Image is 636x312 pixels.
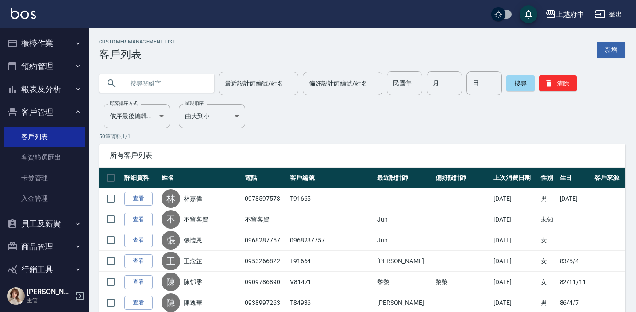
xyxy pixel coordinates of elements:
[491,188,538,209] td: [DATE]
[27,288,72,296] h5: [PERSON_NAME]
[124,296,153,310] a: 查看
[124,275,153,289] a: 查看
[124,213,153,226] a: 查看
[99,48,176,61] h3: 客戶列表
[592,168,625,188] th: 客戶來源
[491,272,538,292] td: [DATE]
[4,78,85,101] button: 報表及分析
[4,212,85,235] button: 員工及薪資
[491,251,538,272] td: [DATE]
[506,75,535,91] button: 搜尋
[520,5,537,23] button: save
[124,192,153,206] a: 查看
[433,272,492,292] td: 黎黎
[539,251,558,272] td: 女
[288,251,375,272] td: T91664
[184,194,202,203] a: 林嘉偉
[539,75,577,91] button: 清除
[4,101,85,124] button: 客戶管理
[288,272,375,292] td: V81471
[162,252,180,270] div: 王
[4,32,85,55] button: 櫃檯作業
[179,104,245,128] div: 由大到小
[539,168,558,188] th: 性別
[184,215,208,224] a: 不留客資
[288,168,375,188] th: 客戶編號
[591,6,625,23] button: 登出
[539,230,558,251] td: 女
[243,168,287,188] th: 電話
[491,209,538,230] td: [DATE]
[491,230,538,251] td: [DATE]
[288,230,375,251] td: 0968287757
[4,127,85,147] a: 客戶列表
[124,234,153,247] a: 查看
[433,168,492,188] th: 偏好設計師
[243,209,287,230] td: 不留客資
[122,168,159,188] th: 詳細資料
[375,251,433,272] td: [PERSON_NAME]
[4,235,85,258] button: 商品管理
[558,272,593,292] td: 82/11/11
[288,188,375,209] td: T91665
[243,272,287,292] td: 0909786890
[243,230,287,251] td: 0968287757
[110,151,615,160] span: 所有客戶列表
[4,55,85,78] button: 預約管理
[185,100,204,107] label: 呈現順序
[243,188,287,209] td: 0978597573
[162,231,180,250] div: 張
[375,168,433,188] th: 最近設計師
[162,293,180,312] div: 陳
[162,189,180,208] div: 林
[184,298,202,307] a: 陳逸華
[110,100,138,107] label: 顧客排序方式
[558,188,593,209] td: [DATE]
[4,188,85,209] a: 入金管理
[4,147,85,168] a: 客資篩選匯出
[99,39,176,45] h2: Customer Management List
[99,133,625,140] p: 50 筆資料, 1 / 1
[184,236,202,245] a: 張愷恩
[243,251,287,272] td: 0953266822
[597,42,625,58] a: 新增
[159,168,243,188] th: 姓名
[162,273,180,291] div: 陳
[27,296,72,304] p: 主管
[491,168,538,188] th: 上次消費日期
[539,209,558,230] td: 未知
[542,5,588,23] button: 上越府中
[162,210,180,229] div: 不
[375,209,433,230] td: Jun
[558,168,593,188] th: 生日
[7,287,25,305] img: Person
[184,257,202,265] a: 王念芷
[124,71,207,95] input: 搜尋關鍵字
[556,9,584,20] div: 上越府中
[539,272,558,292] td: 女
[11,8,36,19] img: Logo
[4,168,85,188] a: 卡券管理
[375,272,433,292] td: 黎黎
[4,258,85,281] button: 行銷工具
[558,251,593,272] td: 83/5/4
[124,254,153,268] a: 查看
[539,188,558,209] td: 男
[375,230,433,251] td: Jun
[184,277,202,286] a: 陳郁雯
[104,104,170,128] div: 依序最後編輯時間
